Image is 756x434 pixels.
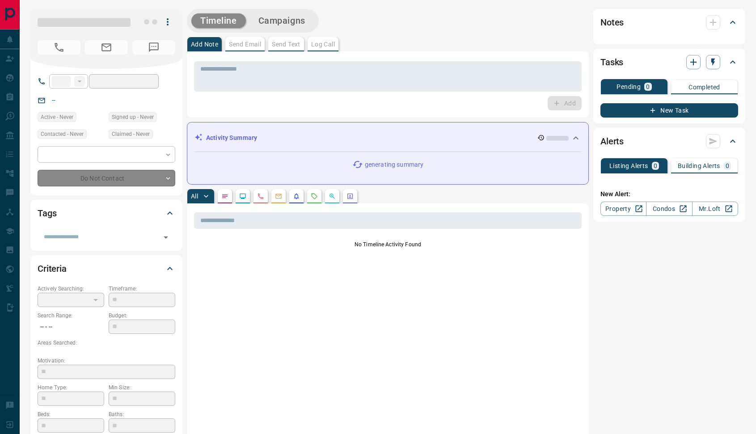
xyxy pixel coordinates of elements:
[38,202,175,224] div: Tags
[191,193,198,199] p: All
[38,170,175,186] div: Do Not Contact
[109,383,175,392] p: Min Size:
[275,193,282,200] svg: Emails
[646,202,692,216] a: Condos
[109,410,175,418] p: Baths:
[38,383,104,392] p: Home Type:
[365,160,423,169] p: generating summary
[617,84,641,90] p: Pending
[311,193,318,200] svg: Requests
[239,193,246,200] svg: Lead Browsing Activity
[654,163,657,169] p: 0
[600,55,623,69] h2: Tasks
[293,193,300,200] svg: Listing Alerts
[726,163,729,169] p: 0
[112,130,150,139] span: Claimed - Never
[206,133,257,143] p: Activity Summary
[132,40,175,55] span: No Number
[52,97,55,104] a: --
[600,134,624,148] h2: Alerts
[38,261,67,276] h2: Criteria
[112,113,154,122] span: Signed up - Never
[600,103,738,118] button: New Task
[257,193,264,200] svg: Calls
[688,84,720,90] p: Completed
[194,130,581,146] div: Activity Summary
[109,312,175,320] p: Budget:
[41,113,73,122] span: Active - Never
[38,258,175,279] div: Criteria
[38,357,175,365] p: Motivation:
[600,51,738,73] div: Tasks
[194,240,582,249] p: No Timeline Activity Found
[38,206,56,220] h2: Tags
[346,193,354,200] svg: Agent Actions
[38,410,104,418] p: Beds:
[609,163,648,169] p: Listing Alerts
[38,312,104,320] p: Search Range:
[160,231,172,244] button: Open
[600,190,738,199] p: New Alert:
[249,13,314,28] button: Campaigns
[600,12,738,33] div: Notes
[329,193,336,200] svg: Opportunities
[41,130,84,139] span: Contacted - Never
[678,163,720,169] p: Building Alerts
[191,13,246,28] button: Timeline
[38,320,104,334] p: -- - --
[191,41,218,47] p: Add Note
[38,285,104,293] p: Actively Searching:
[109,285,175,293] p: Timeframe:
[85,40,128,55] span: No Email
[692,202,738,216] a: Mr.Loft
[38,339,175,347] p: Areas Searched:
[600,131,738,152] div: Alerts
[38,40,80,55] span: No Number
[600,202,646,216] a: Property
[600,15,624,29] h2: Notes
[221,193,228,200] svg: Notes
[646,84,650,90] p: 0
